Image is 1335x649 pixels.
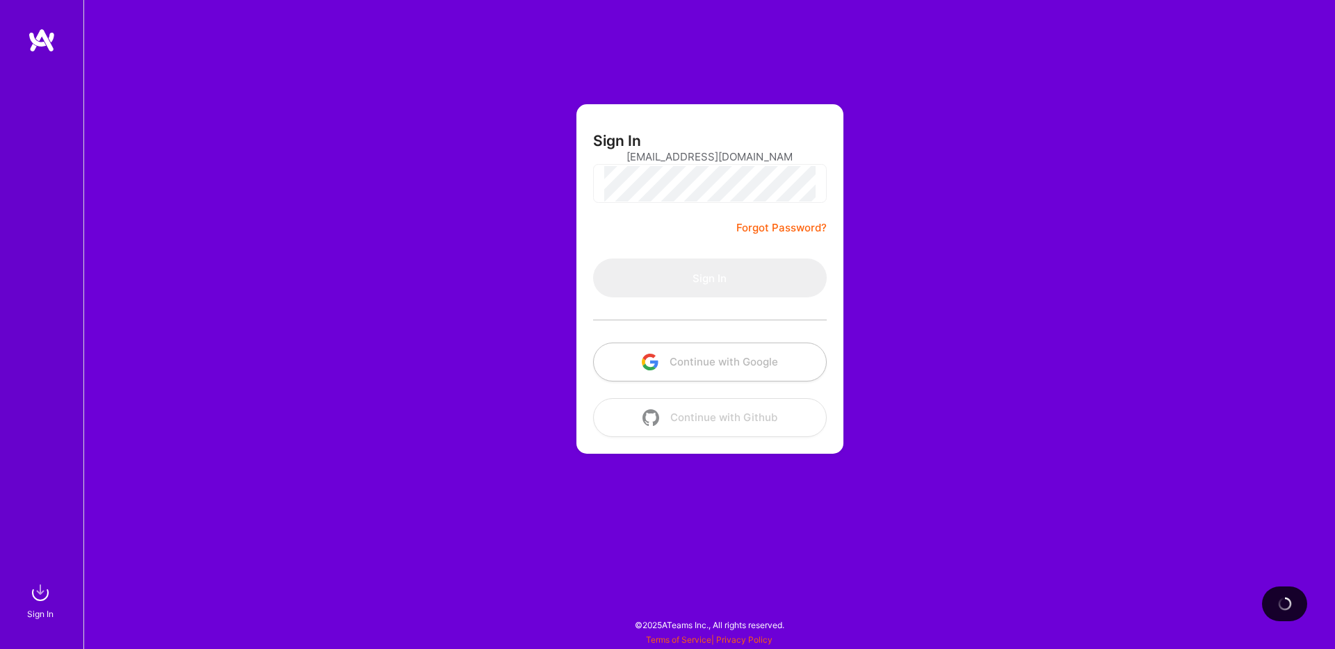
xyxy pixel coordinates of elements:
[28,28,56,53] img: logo
[593,258,827,297] button: Sign In
[736,220,827,236] a: Forgot Password?
[646,634,711,645] a: Terms of Service
[593,398,827,437] button: Continue with Github
[26,579,54,607] img: sign in
[83,607,1335,642] div: © 2025 ATeams Inc., All rights reserved.
[626,139,793,174] input: Email...
[716,634,772,645] a: Privacy Policy
[646,634,772,645] span: |
[642,409,659,426] img: icon
[642,354,658,370] img: icon
[1277,596,1293,611] img: loading
[593,343,827,381] button: Continue with Google
[29,579,54,621] a: sign inSign In
[27,607,54,621] div: Sign In
[593,132,641,149] h3: Sign In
